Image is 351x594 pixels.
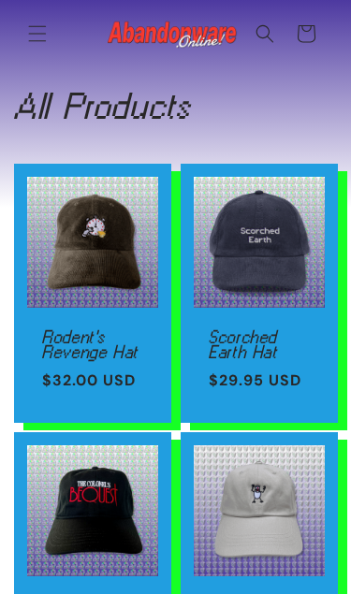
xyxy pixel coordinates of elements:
summary: Search [244,13,285,54]
a: Rodent's Revenge Hat [42,329,143,359]
summary: Menu [17,13,58,54]
h1: All Products [14,91,337,121]
a: Abandonware [100,9,244,58]
a: Scorched Earth Hat [209,329,310,359]
img: Abandonware [108,17,238,51]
